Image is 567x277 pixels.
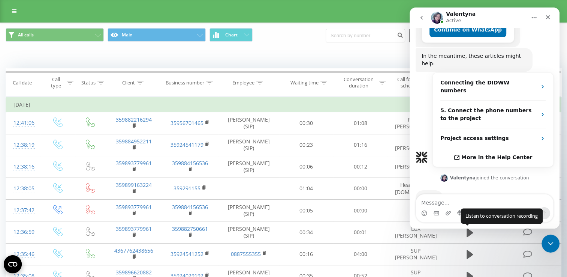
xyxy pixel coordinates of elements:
[394,76,434,89] div: Call forwarding scheme title
[13,160,33,174] div: 12:38:16
[279,178,334,199] td: 01:04
[387,134,444,156] td: SUP [PERSON_NAME]
[387,243,444,265] td: SUP [PERSON_NAME]
[231,250,261,257] a: 0887555355
[279,200,334,221] td: 00:05
[13,116,33,130] div: 12:41:06
[116,225,152,232] a: 359893779961
[116,116,152,123] a: 359882216294
[326,29,405,42] input: Search by number
[122,80,135,86] div: Client
[333,200,387,221] td: 00:00
[13,247,33,262] div: 12:35:46
[209,28,253,42] button: Chart
[172,203,208,211] a: 359884156536
[116,181,152,188] a: 359899163224
[387,221,444,243] td: LUX [PERSON_NAME]
[116,269,152,276] a: 359896620882
[171,141,203,148] a: 35924541179
[116,203,152,211] a: 359893779961
[218,156,279,178] td: [PERSON_NAME] (SIP)
[218,134,279,156] td: [PERSON_NAME] (SIP)
[172,225,208,232] a: 359882750661
[333,178,387,199] td: 00:00
[333,134,387,156] td: 01:16
[290,80,319,86] div: Waiting time
[13,225,33,239] div: 12:36:59
[4,255,22,273] button: Open CMP widget
[387,112,444,134] td: Portal: [PERSON_NAME]
[410,8,560,229] iframe: Intercom live chat
[279,156,334,178] td: 00:06
[47,76,65,89] div: Call type
[225,32,238,38] span: Chart
[172,160,208,167] a: 359884156536
[13,80,32,86] div: Call date
[171,250,203,257] a: 35924541252
[218,112,279,134] td: [PERSON_NAME] (SIP)
[395,181,443,195] span: Head Office/ [DOMAIN_NAME]...
[114,247,153,254] a: 4367762438656
[461,209,543,224] div: Listen to conversation recording
[13,203,33,218] div: 12:37:42
[81,80,96,86] div: Status
[279,221,334,243] td: 00:34
[279,243,334,265] td: 00:16
[333,112,387,134] td: 01:08
[171,119,203,126] a: 35956701465
[387,156,444,178] td: [PERSON_NAME]
[232,80,254,86] div: Employee
[18,32,34,38] span: All calls
[218,200,279,221] td: [PERSON_NAME] (SIP)
[13,138,33,152] div: 12:38:19
[409,29,449,42] button: Export
[6,28,104,42] button: All calls
[279,134,334,156] td: 00:23
[542,235,560,253] iframe: Intercom live chat
[6,97,561,112] td: [DATE]
[333,243,387,265] td: 04:00
[279,112,334,134] td: 00:30
[333,156,387,178] td: 00:12
[13,181,33,196] div: 12:38:05
[174,185,200,192] a: 359291155
[116,138,152,145] a: 359884952211
[116,160,152,167] a: 359893779961
[340,76,377,89] div: Conversation duration
[166,80,204,86] div: Business number
[108,28,206,42] button: Main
